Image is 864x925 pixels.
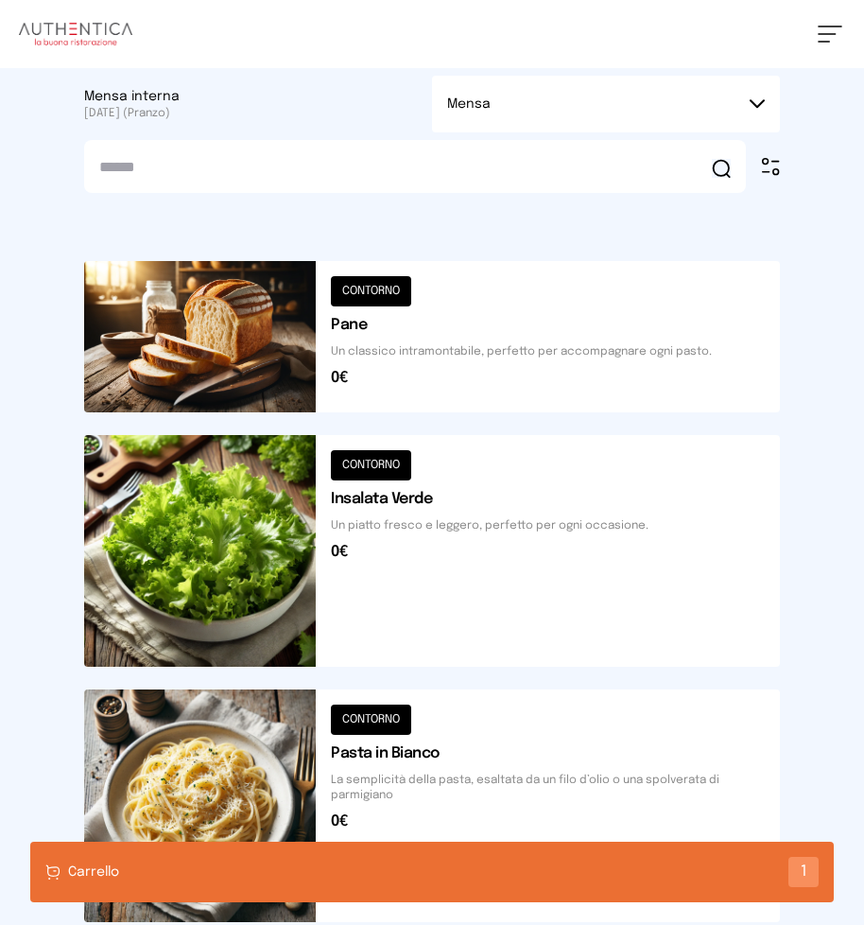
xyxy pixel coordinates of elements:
div: 1 [788,857,819,887]
span: Mensa interna [84,87,432,106]
span: [DATE] (Pranzo) [84,106,432,121]
img: logo.8f33a47.png [19,23,132,45]
button: Mensa [432,76,780,132]
span: Carrello [68,863,119,881]
span: Mensa [447,97,491,111]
